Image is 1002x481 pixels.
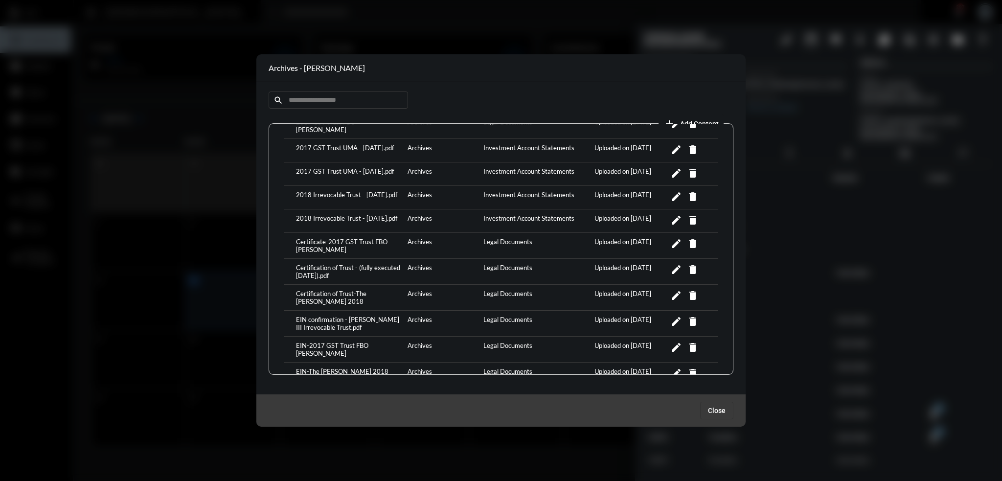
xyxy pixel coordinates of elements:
[670,167,682,179] mat-icon: Edit Content
[481,118,592,134] div: Legal Documents
[670,290,682,301] mat-icon: Edit Content
[592,167,668,181] div: Uploaded on [DATE]
[405,290,481,305] div: Archives
[592,214,668,228] div: Uploaded on [DATE]
[592,316,668,331] div: Uploaded on [DATE]
[592,118,668,134] div: Uploaded on [DATE]
[405,144,481,157] div: Archives
[670,191,682,203] mat-icon: Edit Content
[687,144,699,156] mat-icon: Delete Content
[405,264,481,279] div: Archives
[670,214,682,226] mat-icon: Edit Content
[294,316,405,331] div: EIN confirmation - [PERSON_NAME] III Irrevocable Trust.pdf
[687,118,699,130] mat-icon: Delete Content
[687,191,699,203] mat-icon: Delete Content
[687,167,699,179] mat-icon: Delete Content
[481,316,592,331] div: Legal Documents
[294,144,405,157] div: 2017 GST Trust UMA - [DATE].pdf
[481,290,592,305] div: Legal Documents
[405,191,481,204] div: Archives
[663,118,675,130] mat-icon: add
[481,342,592,357] div: Legal Documents
[294,264,405,279] div: Certification of Trust - (fully executed [DATE]).pdf
[592,264,668,279] div: Uploaded on [DATE]
[700,402,733,419] button: Close
[294,167,405,181] div: 2017 GST Trust UMA - [DATE].pdf
[670,264,682,275] mat-icon: Edit Content
[592,191,668,204] div: Uploaded on [DATE]
[294,238,405,253] div: Certificate-2017 GST Trust FBO [PERSON_NAME]
[294,342,405,357] div: EIN-2017 GST Trust FBO [PERSON_NAME]
[481,264,592,279] div: Legal Documents
[405,316,481,331] div: Archives
[687,316,699,327] mat-icon: Delete Content
[708,407,726,414] span: Close
[481,167,592,181] div: Investment Account Statements
[481,367,592,381] div: Legal Documents
[294,214,405,228] div: 2018 Irrevocable Trust - [DATE].pdf
[687,264,699,275] mat-icon: Delete Content
[269,63,365,72] h2: Archives - [PERSON_NAME]
[405,238,481,253] div: Archives
[294,191,405,204] div: 2018 Irrevocable Trust - [DATE].pdf
[670,144,682,156] mat-icon: Edit Content
[294,118,405,134] div: 2017 GST Trust FBO [PERSON_NAME]
[294,367,405,381] div: EIN-The [PERSON_NAME] 2018
[659,114,724,133] button: add vault
[481,214,592,228] div: Investment Account Statements
[680,120,719,128] span: Add Content
[592,144,668,157] div: Uploaded on [DATE]
[670,316,682,327] mat-icon: Edit Content
[592,238,668,253] div: Uploaded on [DATE]
[592,290,668,305] div: Uploaded on [DATE]
[670,238,682,250] mat-icon: Edit Content
[405,342,481,357] div: Archives
[592,342,668,357] div: Uploaded on [DATE]
[592,367,668,381] div: Uploaded on [DATE]
[405,367,481,381] div: Archives
[405,118,481,134] div: Archives
[481,191,592,204] div: Investment Account Statements
[670,118,682,130] mat-icon: Edit Content
[687,342,699,353] mat-icon: Delete Content
[405,214,481,228] div: Archives
[481,238,592,253] div: Legal Documents
[687,367,699,379] mat-icon: Delete Content
[481,144,592,157] div: Investment Account Statements
[670,367,682,379] mat-icon: Edit Content
[294,290,405,305] div: Certification of Trust-The [PERSON_NAME] 2018
[670,342,682,353] mat-icon: Edit Content
[687,238,699,250] mat-icon: Delete Content
[687,290,699,301] mat-icon: Delete Content
[687,214,699,226] mat-icon: Delete Content
[405,167,481,181] div: Archives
